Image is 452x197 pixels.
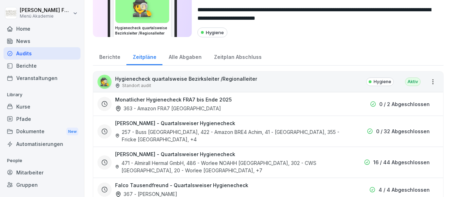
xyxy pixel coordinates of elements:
p: Hygiene [374,79,391,85]
div: 471 - Almirall Hermal GmbH, 486 - Worlee NOAHH [GEOGRAPHIC_DATA], 302 - CWS [GEOGRAPHIC_DATA], 20... [115,159,341,174]
div: 🕵️ [97,75,112,89]
a: Zeitplan Abschluss [208,47,268,65]
h3: [PERSON_NAME] - Quartalsweiser Hygienecheck [115,150,235,158]
p: Standort audit [122,82,151,89]
a: Alle Abgaben [162,47,208,65]
a: Automatisierungen [4,138,81,150]
a: Home [4,23,81,35]
p: Hygienecheck quartalsweise Bezirksleiter /Regionalleiter [115,75,257,82]
p: 16 / 44 Abgeschlossen [373,159,430,166]
a: Veranstaltungen [4,72,81,84]
a: Audits [4,47,81,60]
div: New [66,128,78,136]
a: News [4,35,81,47]
div: Dokumente [4,125,81,138]
h3: Hygienecheck quartalsweise Bezirksleiter /Regionalleiter [115,25,169,36]
a: Gruppen [4,179,81,191]
div: 363 - Amazon FRA7 [GEOGRAPHIC_DATA] [115,105,221,112]
div: Hygiene [197,27,227,37]
p: 0 / 2 Abgeschlossen [379,100,430,108]
p: 0 / 32 Abgeschlossen [376,128,430,135]
p: People [4,155,81,166]
a: Zeitpläne [126,47,162,65]
p: Library [4,89,81,100]
a: Pfade [4,113,81,125]
p: Menü Akademie [20,14,71,19]
p: [PERSON_NAME] Faschon [20,7,71,13]
h3: [PERSON_NAME] - Quartalsweiser Hygienecheck [115,119,235,127]
a: Berichte [4,60,81,72]
a: Mitarbeiter [4,166,81,179]
h3: Monatlicher Hygienecheck FRA7 bis Ende 2025 [115,96,232,103]
p: 4 / 4 Abgeschlossen [379,186,430,193]
div: Aktiv [405,78,421,86]
h3: Falco Tausendfreund - Quartalsweiser Hygienecheck [115,181,248,189]
a: DokumenteNew [4,125,81,138]
a: Berichte [93,47,126,65]
a: Kurse [4,100,81,113]
div: 257 - Buss [GEOGRAPHIC_DATA], 422 - Amazon BRE4 Achim, 41 - [GEOGRAPHIC_DATA], 355 - Fricke [GEOG... [115,128,341,143]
